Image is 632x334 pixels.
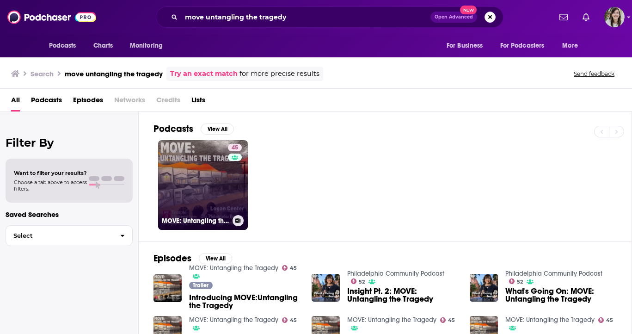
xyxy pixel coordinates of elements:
[440,317,455,323] a: 45
[123,37,175,55] button: open menu
[579,9,593,25] a: Show notifications dropdown
[359,280,365,284] span: 52
[93,39,113,52] span: Charts
[604,7,625,27] button: Show profile menu
[494,37,558,55] button: open menu
[448,318,455,322] span: 45
[606,318,613,322] span: 45
[505,287,617,303] a: What's Going On: MOVE: Untangling the Tragedy
[239,68,319,79] span: for more precise results
[440,37,495,55] button: open menu
[282,265,297,271] a: 45
[189,294,301,309] a: Introducing MOVE:Untangling the Tragedy
[232,143,238,153] span: 45
[505,270,602,278] a: Philadelphia Community Podcast
[181,10,430,25] input: Search podcasts, credits, & more...
[6,136,133,149] h2: Filter By
[347,316,436,324] a: MOVE: Untangling the Tragedy
[31,69,54,78] h3: Search
[130,39,163,52] span: Monitoring
[189,264,278,272] a: MOVE: Untangling the Tragedy
[517,280,523,284] span: 52
[156,93,180,111] span: Credits
[193,283,209,288] span: Trailer
[14,170,87,176] span: Want to filter your results?
[505,316,595,324] a: MOVE: Untangling the Tragedy
[500,39,545,52] span: For Podcasters
[430,12,477,23] button: Open AdvancedNew
[114,93,145,111] span: Networks
[170,68,238,79] a: Try an exact match
[87,37,119,55] a: Charts
[347,270,444,278] a: Philadelphia Community Podcast
[435,15,473,19] span: Open Advanced
[153,123,234,135] a: PodcastsView All
[282,317,297,323] a: 45
[201,124,234,135] button: View All
[6,233,113,239] span: Select
[290,266,297,270] span: 45
[153,123,193,135] h2: Podcasts
[156,6,503,28] div: Search podcasts, credits, & more...
[556,37,589,55] button: open menu
[65,69,163,78] h3: move untangling the tragedy
[49,39,76,52] span: Podcasts
[7,8,96,26] img: Podchaser - Follow, Share and Rate Podcasts
[73,93,103,111] a: Episodes
[189,316,278,324] a: MOVE: Untangling the Tragedy
[162,217,229,225] h3: MOVE: Untangling the Tragedy
[11,93,20,111] a: All
[6,225,133,246] button: Select
[158,140,248,230] a: 45MOVE: Untangling the Tragedy
[556,9,571,25] a: Show notifications dropdown
[290,318,297,322] span: 45
[509,278,523,284] a: 52
[43,37,88,55] button: open menu
[604,7,625,27] img: User Profile
[312,274,340,302] img: Insight Pt. 2: MOVE: Untangling the Tragedy
[153,253,232,264] a: EpisodesView All
[191,93,205,111] a: Lists
[604,7,625,27] span: Logged in as devinandrade
[351,278,365,284] a: 52
[460,6,477,14] span: New
[598,317,614,323] a: 45
[562,39,578,52] span: More
[470,274,498,302] img: What's Going On: MOVE: Untangling the Tragedy
[153,253,191,264] h2: Episodes
[571,70,617,78] button: Send feedback
[199,253,232,264] button: View All
[347,287,459,303] a: Insight Pt. 2: MOVE: Untangling the Tragedy
[14,179,87,192] span: Choose a tab above to access filters.
[228,144,242,151] a: 45
[153,274,182,303] img: Introducing MOVE:Untangling the Tragedy
[447,39,483,52] span: For Business
[31,93,62,111] a: Podcasts
[6,210,133,219] p: Saved Searches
